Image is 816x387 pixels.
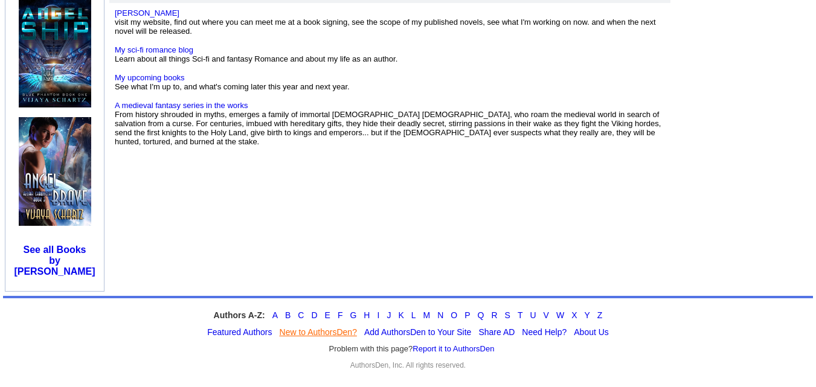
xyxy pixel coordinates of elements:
font: From history shrouded in myths, emerges a family of immortal [DEMOGRAPHIC_DATA] [DEMOGRAPHIC_DATA... [115,101,661,146]
a: New to AuthorsDen? [280,327,357,337]
a: G [350,310,356,320]
a: T [518,310,523,320]
a: Featured Authors [207,327,272,337]
a: D [311,310,317,320]
a: V [544,310,549,320]
font: Learn about all things Sci-fi and fantasy Romance and about my life as an author. [115,45,397,63]
a: K [398,310,403,320]
font: See what I'm up to, and what's coming later this year and next year. [115,73,350,91]
a: N [437,310,443,320]
a: O [451,310,457,320]
a: P [464,310,470,320]
a: M [423,310,431,320]
a: My upcoming books [115,73,185,82]
b: See all Books by [PERSON_NAME] [14,245,95,277]
a: E [325,310,330,320]
a: Need Help? [522,327,567,337]
font: visit my website, find out where you can meet me at a book signing, see the scope of my published... [115,8,656,36]
a: H [364,310,370,320]
a: B [285,310,291,320]
a: U [530,310,536,320]
a: R [491,310,497,320]
a: J [387,310,391,320]
a: A medieval fantasy series in the works [115,101,248,110]
a: S [505,310,510,320]
a: F [338,310,343,320]
a: [PERSON_NAME] [115,8,179,18]
a: Add AuthorsDen to Your Site [364,327,471,337]
a: Y [585,310,590,320]
a: Report it to AuthorsDen [413,344,494,353]
a: See all Booksby [PERSON_NAME] [14,245,95,277]
strong: Authors A-Z: [214,310,265,320]
a: Z [597,310,603,320]
a: Share AD [478,327,515,337]
font: Problem with this page? [329,344,495,354]
a: C [298,310,304,320]
a: I [377,310,379,320]
img: 78859.jpg [19,117,91,226]
a: Q [478,310,484,320]
a: X [571,310,577,320]
a: About Us [574,327,609,337]
a: My sci-fi romance blog [115,45,193,54]
div: AuthorsDen, Inc. All rights reserved. [3,361,813,369]
a: W [556,310,564,320]
a: A [272,310,278,320]
a: L [411,310,416,320]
